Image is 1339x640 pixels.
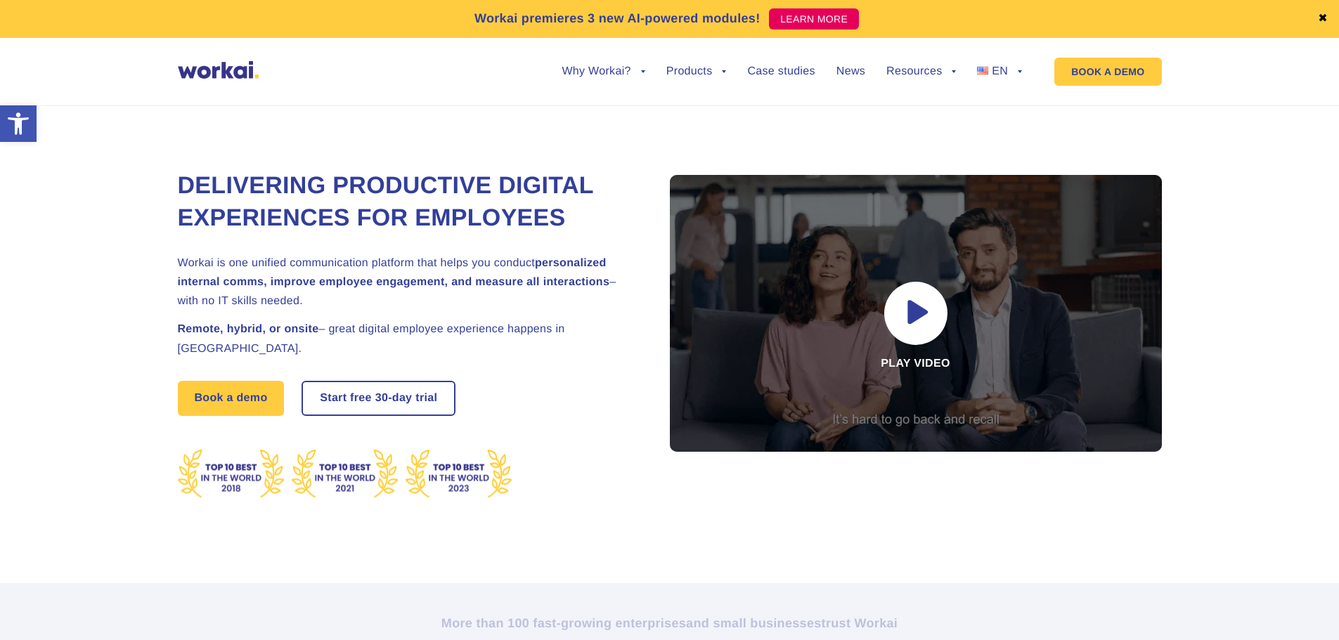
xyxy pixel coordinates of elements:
[1054,58,1161,86] a: BOOK A DEMO
[178,170,635,235] h1: Delivering Productive Digital Experiences for Employees
[375,393,413,404] i: 30-day
[992,65,1008,77] span: EN
[1318,13,1328,25] a: ✖
[178,254,635,311] h2: Workai is one unified communication platform that helps you conduct – with no IT skills needed.
[886,66,956,77] a: Resources
[303,382,454,414] a: Start free30-daytrial
[769,8,859,30] a: LEARN MORE
[670,175,1162,452] div: Play video
[836,66,865,77] a: News
[178,381,285,416] a: Book a demo
[747,66,815,77] a: Case studies
[666,66,727,77] a: Products
[178,323,319,335] strong: Remote, hybrid, or onsite
[280,615,1060,632] h2: More than 100 fast-growing enterprises trust Workai
[686,616,821,630] i: and small businesses
[562,66,645,77] a: Why Workai?
[178,320,635,358] h2: – great digital employee experience happens in [GEOGRAPHIC_DATA].
[474,9,761,28] p: Workai premieres 3 new AI-powered modules!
